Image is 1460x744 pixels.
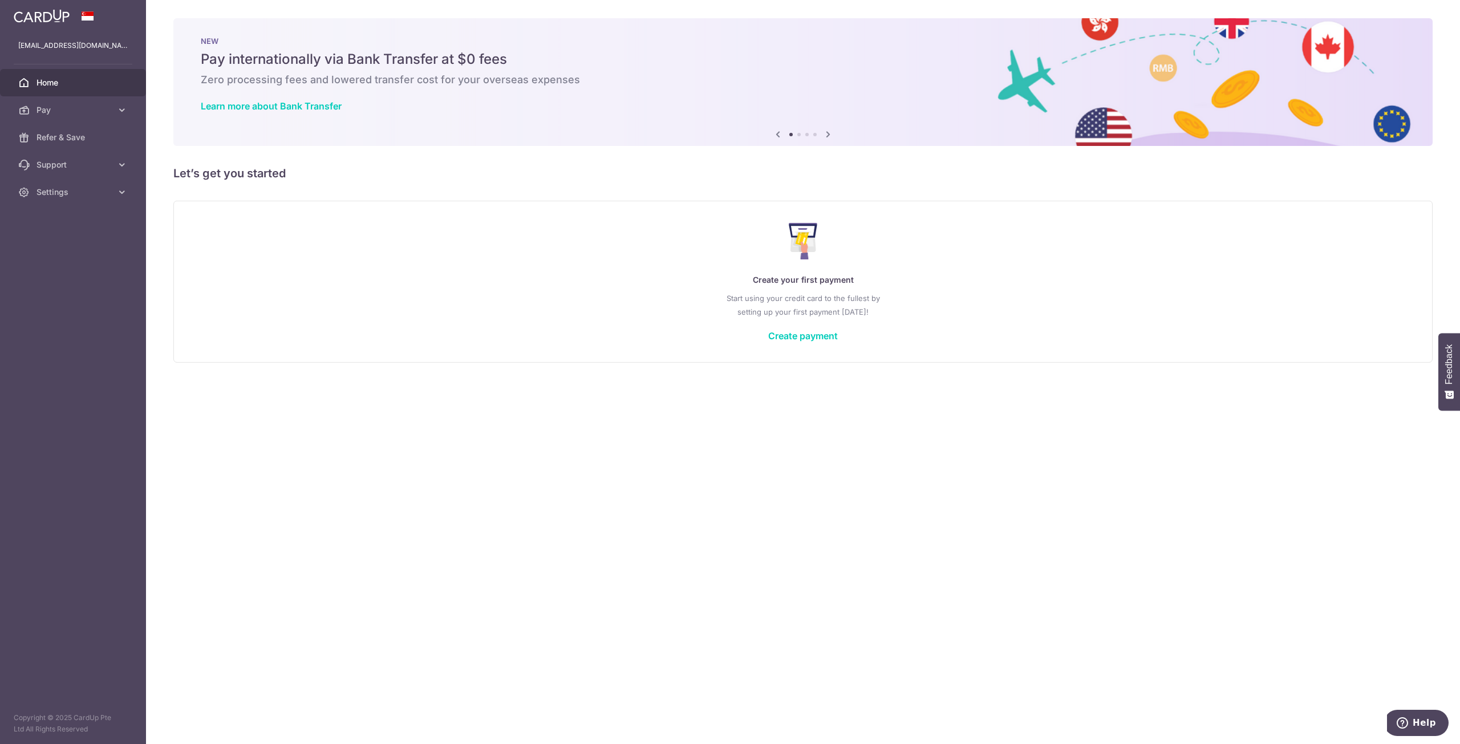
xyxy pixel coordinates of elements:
iframe: Opens a widget where you can find more information [1387,710,1449,738]
p: [EMAIL_ADDRESS][DOMAIN_NAME] [18,40,128,51]
a: Learn more about Bank Transfer [201,100,342,112]
span: Support [36,159,112,170]
p: Create your first payment [197,273,1409,287]
span: Home [36,77,112,88]
a: Create payment [768,330,838,341]
p: NEW [201,36,1405,46]
span: Refer & Save [36,132,112,143]
button: Feedback - Show survey [1438,333,1460,410]
h6: Zero processing fees and lowered transfer cost for your overseas expenses [201,73,1405,87]
img: Bank transfer banner [173,18,1433,146]
p: Start using your credit card to the fullest by setting up your first payment [DATE]! [197,291,1409,319]
span: Settings [36,186,112,198]
span: Feedback [1444,344,1454,384]
h5: Let’s get you started [173,164,1433,182]
img: Make Payment [789,223,818,259]
img: CardUp [14,9,70,23]
h5: Pay internationally via Bank Transfer at $0 fees [201,50,1405,68]
span: Pay [36,104,112,116]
